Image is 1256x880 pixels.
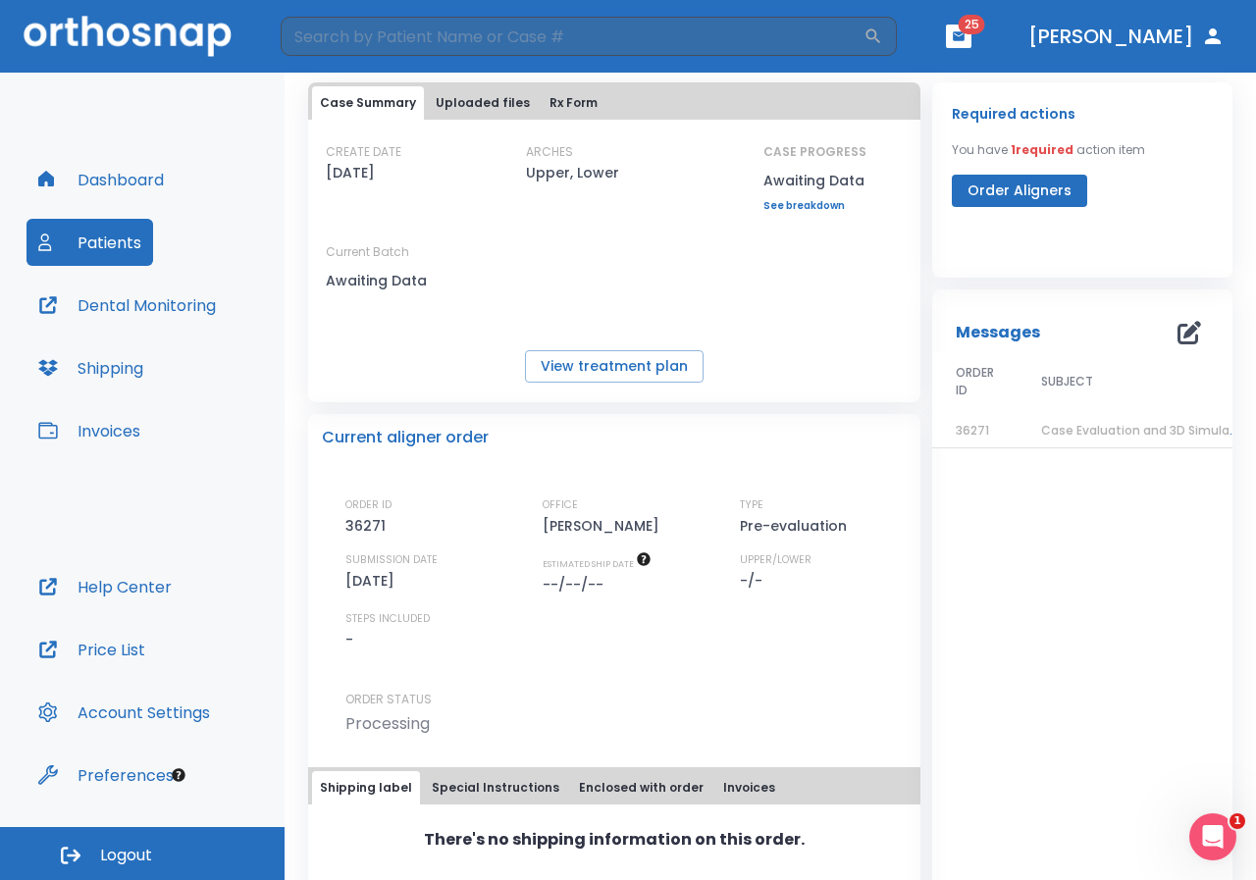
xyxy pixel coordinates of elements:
[326,243,502,261] p: Current Batch
[424,771,567,804] button: Special Instructions
[740,551,811,569] p: UPPER/LOWER
[542,86,605,120] button: Rx Form
[740,569,769,593] p: -/-
[571,771,711,804] button: Enclosed with order
[26,689,222,736] button: Account Settings
[312,86,424,120] button: Case Summary
[525,350,704,383] button: View treatment plan
[312,771,420,804] button: Shipping label
[526,161,619,184] p: Upper, Lower
[26,282,228,329] button: Dental Monitoring
[956,422,989,439] span: 36271
[956,364,994,399] span: ORDER ID
[1189,813,1236,860] iframe: Intercom live chat
[345,610,430,628] p: STEPS INCLUDED
[312,771,916,804] div: tabs
[956,321,1040,344] p: Messages
[26,156,176,203] button: Dashboard
[281,17,863,56] input: Search by Patient Name or Case #
[326,161,375,184] p: [DATE]
[740,496,763,514] p: TYPE
[26,344,155,391] button: Shipping
[543,573,610,596] p: --/--/--
[345,628,353,651] p: -
[26,626,157,673] button: Price List
[952,102,1075,126] p: Required actions
[312,86,916,120] div: tabs
[763,169,866,192] p: Awaiting Data
[952,141,1145,159] p: You have action item
[345,691,907,708] p: ORDER STATUS
[170,766,187,784] div: Tooltip anchor
[715,771,783,804] button: Invoices
[345,551,438,569] p: SUBMISSION DATE
[322,426,489,449] p: Current aligner order
[740,514,854,538] p: Pre-evaluation
[1020,19,1232,54] button: [PERSON_NAME]
[345,514,392,538] p: 36271
[952,175,1087,207] button: Order Aligners
[526,143,573,161] p: ARCHES
[26,219,153,266] button: Patients
[959,15,985,34] span: 25
[26,751,185,799] button: Preferences
[326,143,401,161] p: CREATE DATE
[26,563,183,610] button: Help Center
[543,496,578,514] p: OFFICE
[424,828,805,852] p: There's no shipping information on this order.
[543,557,652,570] span: The date will be available after approving treatment plan
[345,712,430,736] p: Processing
[543,514,666,538] p: [PERSON_NAME]
[345,496,392,514] p: ORDER ID
[763,200,866,212] a: See breakdown
[1011,141,1073,158] span: 1 required
[345,569,401,593] p: [DATE]
[1230,813,1245,829] span: 1
[24,16,232,56] img: Orthosnap
[1041,373,1093,390] span: SUBJECT
[100,845,152,866] span: Logout
[326,269,502,292] p: Awaiting Data
[428,86,538,120] button: Uploaded files
[763,143,866,161] p: CASE PROGRESS
[26,407,152,454] button: Invoices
